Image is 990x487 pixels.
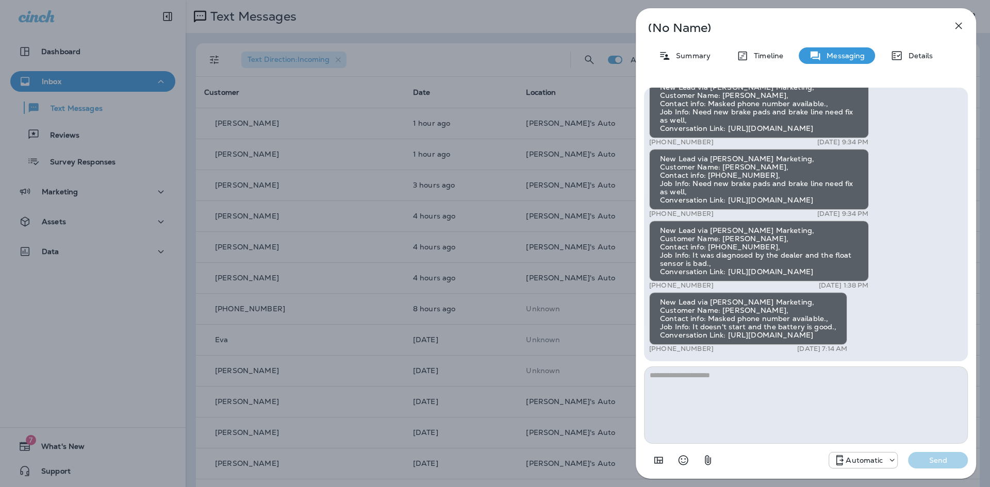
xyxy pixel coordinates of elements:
[649,77,869,138] div: New Lead via [PERSON_NAME] Marketing, Customer Name: [PERSON_NAME], Contact info: Masked phone nu...
[798,345,848,353] p: [DATE] 7:14 AM
[821,52,865,60] p: Messaging
[649,281,714,290] p: [PHONE_NUMBER]
[819,281,869,290] p: [DATE] 1:38 PM
[671,52,711,60] p: Summary
[648,24,930,32] p: (No Name)
[648,450,669,471] button: Add in a premade template
[649,292,847,345] div: New Lead via [PERSON_NAME] Marketing, Customer Name: [PERSON_NAME], Contact info: Masked phone nu...
[817,210,869,218] p: [DATE] 9:34 PM
[649,149,869,210] div: New Lead via [PERSON_NAME] Marketing, Customer Name: [PERSON_NAME], Contact info: [PHONE_NUMBER],...
[673,450,694,471] button: Select an emoji
[817,138,869,146] p: [DATE] 9:34 PM
[649,345,714,353] p: [PHONE_NUMBER]
[846,456,883,464] p: Automatic
[649,221,869,281] div: New Lead via [PERSON_NAME] Marketing, Customer Name: [PERSON_NAME], Contact info: [PHONE_NUMBER],...
[649,138,714,146] p: [PHONE_NUMBER]
[749,52,783,60] p: Timeline
[649,210,714,218] p: [PHONE_NUMBER]
[903,52,933,60] p: Details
